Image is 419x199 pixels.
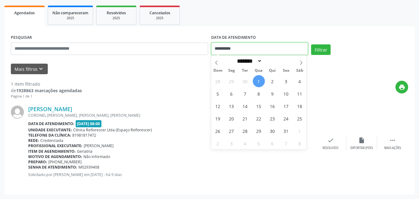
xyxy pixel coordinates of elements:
[28,149,76,154] b: Item de agendamento:
[225,100,238,112] span: Outubro 13, 2025
[253,137,265,149] span: Novembro 5, 2025
[11,64,48,75] button: Mais filtroskeyboard_arrow_down
[294,125,306,137] span: Novembro 1, 2025
[253,112,265,124] span: Outubro 22, 2025
[327,137,334,144] i: check
[52,16,88,20] div: 2025
[266,75,279,87] span: Outubro 2, 2025
[149,10,170,16] span: Cancelados
[28,133,71,138] b: Telefone da clínica:
[266,112,279,124] span: Outubro 23, 2025
[253,75,265,87] span: Outubro 1, 2025
[294,137,306,149] span: Novembro 8, 2025
[28,138,39,143] b: Rede:
[239,125,251,137] span: Outubro 28, 2025
[77,149,92,154] span: Geriatria
[279,69,293,73] span: Sex
[84,143,114,148] span: [PERSON_NAME]
[262,58,283,64] input: Year
[38,66,44,72] i: keyboard_arrow_down
[239,75,251,87] span: Setembro 30, 2025
[358,137,365,144] i: insert_drive_file
[225,112,238,124] span: Outubro 20, 2025
[76,120,102,127] span: [DATE] 08:00
[212,137,224,149] span: Novembro 2, 2025
[11,81,82,87] div: 1 item filtrado
[239,88,251,100] span: Outubro 7, 2025
[265,69,279,73] span: Qui
[14,10,35,16] span: Agendados
[225,137,238,149] span: Novembro 3, 2025
[28,172,315,177] p: Solicitado por [PERSON_NAME] em [DATE] - há 9 dias
[280,100,292,112] span: Outubro 17, 2025
[16,88,82,93] strong: 1928863 marcações agendadas
[280,112,292,124] span: Outubro 24, 2025
[101,16,132,20] div: 2025
[212,100,224,112] span: Outubro 12, 2025
[144,16,175,20] div: 2025
[399,84,405,91] i: print
[239,100,251,112] span: Outubro 14, 2025
[239,137,251,149] span: Novembro 4, 2025
[211,69,225,73] span: Dom
[311,44,331,55] button: Filtrar
[235,58,262,64] select: Month
[395,81,408,93] button: print
[389,137,396,144] i: 
[266,125,279,137] span: Outubro 30, 2025
[294,88,306,100] span: Outubro 11, 2025
[266,100,279,112] span: Outubro 16, 2025
[225,69,238,73] span: Seg
[11,94,82,99] div: Página 1 de 1
[294,100,306,112] span: Outubro 18, 2025
[28,121,74,126] b: Data de atendimento:
[225,125,238,137] span: Outubro 27, 2025
[28,127,72,133] b: Unidade executante:
[212,88,224,100] span: Outubro 5, 2025
[280,75,292,87] span: Outubro 3, 2025
[293,69,306,73] span: Sáb
[225,75,238,87] span: Setembro 29, 2025
[28,159,47,165] b: Preparo:
[294,75,306,87] span: Outubro 4, 2025
[212,125,224,137] span: Outubro 26, 2025
[28,154,82,159] b: Motivo de agendamento:
[238,69,252,73] span: Ter
[252,69,265,73] span: Qua
[11,33,32,43] label: PESQUISAR
[11,106,24,119] img: img
[294,112,306,124] span: Outubro 25, 2025
[266,88,279,100] span: Outubro 9, 2025
[239,112,251,124] span: Outubro 21, 2025
[225,88,238,100] span: Outubro 6, 2025
[40,138,63,143] span: Credenciada
[72,133,96,138] span: 81981817472
[280,137,292,149] span: Novembro 7, 2025
[323,146,338,150] div: Resolvido
[212,75,224,87] span: Setembro 28, 2025
[107,10,126,16] span: Resolvidos
[266,137,279,149] span: Novembro 6, 2025
[28,143,82,148] b: Profissional executante:
[212,112,224,124] span: Outubro 19, 2025
[28,113,315,118] div: CORONEL [PERSON_NAME], [PERSON_NAME], [PERSON_NAME]
[350,146,373,150] div: Exportar (PDF)
[73,127,152,133] span: Clínica Reflorescer Ltda (Espaço Reflorescer)
[52,10,88,16] span: Não compareceram
[11,87,82,94] div: de
[280,125,292,137] span: Outubro 31, 2025
[48,159,82,165] span: [PHONE_NUMBER]
[28,165,77,170] b: Senha de atendimento:
[78,165,99,170] span: M02939408
[83,154,110,159] span: Não informado
[253,100,265,112] span: Outubro 15, 2025
[253,125,265,137] span: Outubro 29, 2025
[211,33,256,43] label: DATA DE ATENDIMENTO
[384,146,401,150] div: Mais ações
[28,106,72,112] a: [PERSON_NAME]
[253,88,265,100] span: Outubro 8, 2025
[280,88,292,100] span: Outubro 10, 2025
